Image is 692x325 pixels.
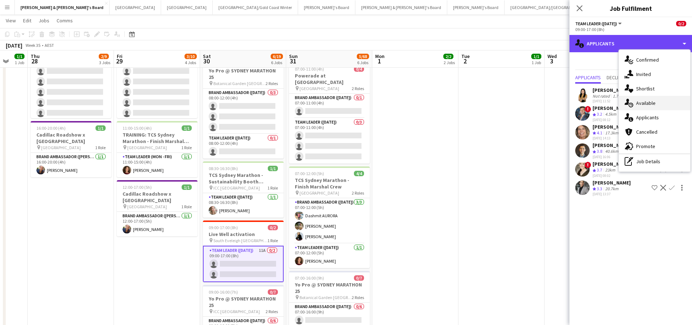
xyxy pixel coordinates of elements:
[24,43,42,48] span: Week 35
[31,153,111,177] app-card-role: Brand Ambassador ([PERSON_NAME])1/116:00-20:00 (4h)[PERSON_NAME]
[30,57,40,65] span: 28
[203,57,284,159] app-job-card: 08:00-12:00 (4h)0/4Yo Pro @ SYDNEY MARATHON 25 Botanical Garden [GEOGRAPHIC_DATA]2 RolesBrand Amb...
[117,132,198,144] h3: TRAINING: TCS Sydney Marathon - Finish Marshal Crew
[213,309,260,314] span: ICC [GEOGRAPHIC_DATA]
[593,161,631,167] div: [PERSON_NAME]
[604,167,617,173] div: 23km
[619,110,690,125] div: Applicants
[268,289,278,295] span: 0/7
[585,162,591,168] span: !
[185,60,196,65] div: 4 Jobs
[39,17,49,24] span: Jobs
[203,295,284,308] h3: Yo Pro @ SYDNEY MARATHON 25
[6,17,16,24] span: View
[203,53,211,59] span: Sat
[203,221,284,282] div: 09:00-17:00 (8h)0/2Live Well activation South Eveleigh [GEOGRAPHIC_DATA]1 RoleTeam Leader ([DATE]...
[357,60,369,65] div: 6 Jobs
[593,99,631,103] div: [DATE] 11:52
[295,171,324,176] span: 07:00-12:00 (5h)
[268,166,278,171] span: 1/1
[271,54,283,59] span: 6/19
[31,43,111,120] app-card-role: Brand Ambassador ([PERSON_NAME])0/608:00-20:00 (12h)
[375,53,385,59] span: Mon
[575,21,623,26] button: Team Leader ([DATE])
[117,53,123,59] span: Fri
[15,60,24,65] div: 1 Job
[23,17,31,24] span: Edit
[593,105,631,111] div: [PERSON_NAME]
[267,185,278,191] span: 1 Role
[289,281,370,294] h3: Yo Pro @ SYDNEY MARATHON 25
[619,125,690,139] div: Cancelled
[203,161,284,218] app-job-card: 08:30-16:30 (8h)1/1TCS Sydney Marathon - Sustainability Booth Support ICC [GEOGRAPHIC_DATA]1 Role...
[14,54,25,59] span: 1/1
[443,54,453,59] span: 2/2
[266,81,278,86] span: 2 Roles
[96,125,106,131] span: 1/1
[57,17,73,24] span: Comms
[604,111,618,117] div: 4.5km
[547,53,557,59] span: Wed
[213,81,266,86] span: Botanical Garden [GEOGRAPHIC_DATA]
[289,198,370,244] app-card-role: Brand Ambassador ([DATE])3/307:00-12:00 (5h)Dashmit AURORA[PERSON_NAME][PERSON_NAME]
[597,167,602,173] span: 3.7
[532,60,541,65] div: 1 Job
[161,0,213,14] button: [GEOGRAPHIC_DATA]
[289,62,370,164] div: 07:00-11:00 (4h)0/4Powerade at [GEOGRAPHIC_DATA] [GEOGRAPHIC_DATA]2 RolesBrand Ambassador ([DATE]...
[619,53,690,67] div: Confirmed
[36,16,52,25] a: Jobs
[593,93,611,99] div: Not rated
[298,0,355,14] button: [PERSON_NAME]'s Board
[54,16,76,25] a: Comms
[116,57,123,65] span: 29
[117,212,198,236] app-card-role: Brand Ambassador ([PERSON_NAME])1/112:00-17:00 (5h)[PERSON_NAME]
[569,35,692,52] div: Applicants
[117,43,198,120] app-card-role: Brand Ambassador ([PERSON_NAME])0/608:00-20:00 (12h)
[352,295,364,300] span: 2 Roles
[117,191,198,204] h3: Cadillac Roadshow x [GEOGRAPHIC_DATA]
[20,16,34,25] a: Edit
[289,177,370,190] h3: TCS Sydney Marathon - Finish Marshal Crew
[110,0,161,14] button: [GEOGRAPHIC_DATA]
[357,54,369,59] span: 5/68
[209,166,238,171] span: 08:30-16:30 (8h)
[619,81,690,96] div: Shortlist
[354,66,364,72] span: 0/4
[593,124,631,130] div: [PERSON_NAME]
[585,106,591,112] span: !
[593,173,631,178] div: [DATE] 08:02
[31,121,111,177] app-job-card: 16:00-20:00 (4h)1/1Cadillac Roadshow x [GEOGRAPHIC_DATA] [GEOGRAPHIC_DATA]1 RoleBrand Ambassador ...
[569,4,692,13] h3: Job Fulfilment
[182,125,192,131] span: 1/1
[575,21,617,26] span: Team Leader (Saturday)
[597,186,602,191] span: 3.3
[127,145,167,150] span: [GEOGRAPHIC_DATA]
[289,53,298,59] span: Sun
[203,172,284,185] h3: TCS Sydney Marathon - Sustainability Booth Support
[300,190,339,196] span: [GEOGRAPHIC_DATA]
[203,67,284,80] h3: Yo Pro @ SYDNEY MARATHON 25
[607,75,626,80] span: Declined
[604,148,620,155] div: 40.6km
[289,166,370,268] app-job-card: 07:00-12:00 (5h)4/4TCS Sydney Marathon - Finish Marshal Crew [GEOGRAPHIC_DATA]2 RolesBrand Ambass...
[209,225,238,230] span: 09:00-17:00 (8h)
[295,275,324,281] span: 07:00-16:00 (9h)
[352,86,364,91] span: 2 Roles
[127,204,167,209] span: [GEOGRAPHIC_DATA]
[117,180,198,236] app-job-card: 12:00-17:00 (5h)1/1Cadillac Roadshow x [GEOGRAPHIC_DATA] [GEOGRAPHIC_DATA]1 RoleBrand Ambassador ...
[123,184,152,190] span: 12:00-17:00 (5h)
[99,60,110,65] div: 3 Jobs
[268,225,278,230] span: 0/2
[31,53,40,59] span: Thu
[604,130,620,136] div: 17.3km
[3,16,19,25] a: View
[185,54,197,59] span: 3/10
[203,193,284,218] app-card-role: Team Leader ([DATE])1/108:30-16:30 (8h)[PERSON_NAME]
[619,67,690,81] div: Invited
[593,87,631,93] div: [PERSON_NAME]
[36,125,66,131] span: 16:00-20:00 (4h)
[593,155,631,159] div: [DATE] 16:06
[352,190,364,196] span: 2 Roles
